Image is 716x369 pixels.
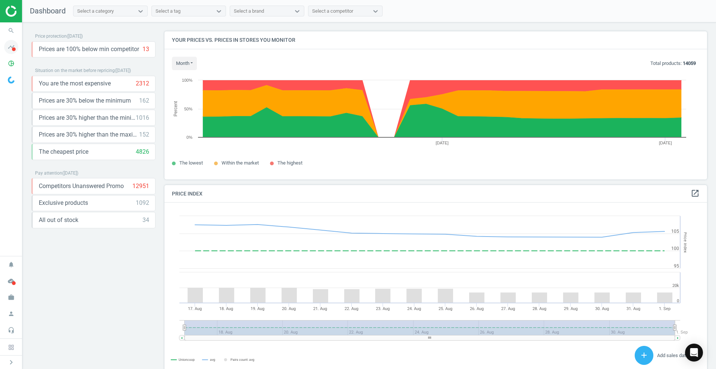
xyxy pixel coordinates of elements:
[4,290,18,304] i: work
[501,306,515,311] tspan: 27. Aug
[564,306,578,311] tspan: 29. Aug
[136,148,149,156] div: 4826
[4,40,18,54] i: timeline
[676,330,688,335] tspan: 1. Sep
[230,358,254,362] tspan: Pairs count: avg
[35,34,67,39] span: Price protection
[39,182,124,190] span: Competitors Unanswered Promo
[77,8,114,15] div: Select a category
[156,8,180,15] div: Select a tag
[39,199,88,207] span: Exclusive products
[39,79,111,88] span: You are the most expensive
[39,114,136,122] span: Prices are 30% higher than the minimum
[4,257,18,272] i: notifications
[39,131,139,139] span: Prices are 30% higher than the maximal
[439,306,452,311] tspan: 25. Aug
[4,24,18,38] i: search
[640,351,649,360] i: add
[657,353,688,358] span: Add sales data
[650,60,696,67] p: Total products:
[470,306,484,311] tspan: 26. Aug
[179,160,203,166] span: The lowest
[313,306,327,311] tspan: 21. Aug
[186,135,192,140] text: 0%
[136,114,149,122] div: 1016
[671,229,679,234] text: 105
[39,216,78,224] span: All out of stock
[30,6,66,15] span: Dashboard
[39,148,88,156] span: The cheapest price
[182,78,192,82] text: 100%
[277,160,302,166] span: The highest
[677,298,679,303] text: 0
[136,79,149,88] div: 2312
[136,199,149,207] div: 1092
[139,131,149,139] div: 152
[671,246,679,251] text: 100
[683,60,696,66] b: 14059
[8,76,15,84] img: wGWNvw8QSZomAAAAABJRU5ErkJggg==
[672,283,679,288] text: 20k
[691,189,700,198] a: open_in_new
[39,97,131,105] span: Prices are 30% below the minimum
[35,171,62,176] span: Pay attention
[39,45,139,53] span: Prices are 100% below min competitor
[436,141,449,145] tspan: [DATE]
[210,358,215,362] tspan: avg
[184,107,192,111] text: 50%
[219,306,233,311] tspan: 18. Aug
[4,323,18,337] i: headset_mic
[115,68,131,73] span: ( [DATE] )
[595,306,609,311] tspan: 30. Aug
[659,141,672,145] tspan: [DATE]
[172,57,197,70] button: month
[164,185,707,203] h4: Price Index
[2,357,21,367] button: chevron_right
[4,274,18,288] i: cloud_done
[659,306,671,311] tspan: 1. Sep
[234,8,264,15] div: Select a brand
[4,56,18,71] i: pie_chart_outlined
[533,306,546,311] tspan: 28. Aug
[142,45,149,53] div: 13
[685,344,703,362] div: Open Intercom Messenger
[67,34,83,39] span: ( [DATE] )
[188,306,202,311] tspan: 17. Aug
[7,358,16,367] i: chevron_right
[683,232,688,253] tspan: Price Index
[139,97,149,105] div: 162
[407,306,421,311] tspan: 24. Aug
[282,306,296,311] tspan: 20. Aug
[345,306,358,311] tspan: 22. Aug
[4,307,18,321] i: person
[626,306,640,311] tspan: 31. Aug
[164,31,707,49] h4: Your prices vs. prices in stores you monitor
[173,101,178,116] tspan: Percent
[35,68,115,73] span: Situation on the market before repricing
[142,216,149,224] div: 34
[62,171,78,176] span: ( [DATE] )
[179,358,195,362] tspan: Unioncoop
[312,8,353,15] div: Select a competitor
[6,6,59,17] img: ajHJNr6hYgQAAAAASUVORK5CYII=
[132,182,149,190] div: 12951
[635,346,653,365] button: add
[674,263,679,269] text: 95
[251,306,264,311] tspan: 19. Aug
[376,306,390,311] tspan: 23. Aug
[222,160,259,166] span: Within the market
